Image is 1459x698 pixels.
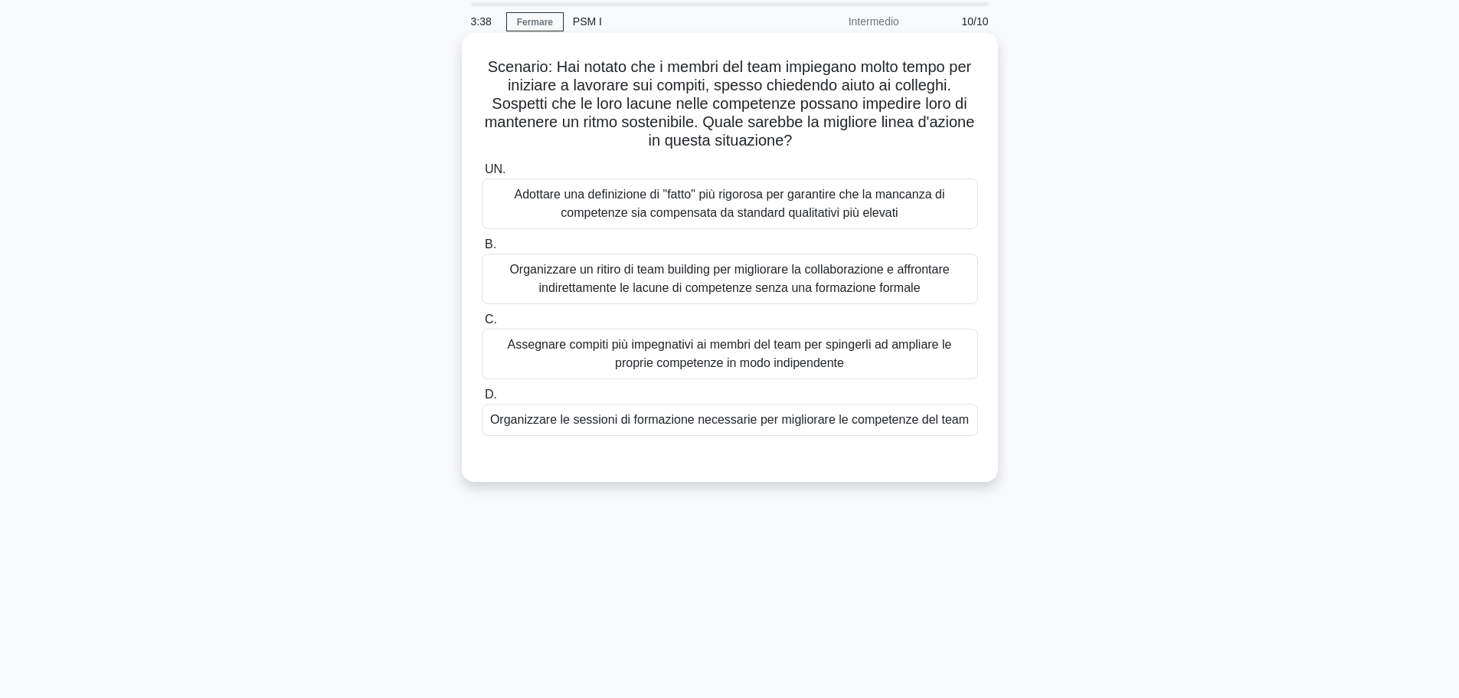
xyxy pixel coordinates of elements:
[961,15,988,28] font: 10/10
[508,338,952,369] font: Assegnare compiti più impegnativi ai membri del team per spingerli ad ampliare le proprie compete...
[485,313,497,326] font: C.
[485,388,497,401] font: D.
[849,15,899,28] font: Intermedio
[506,12,564,31] a: Fermare
[485,162,506,175] font: UN.
[485,238,496,251] font: B.
[490,413,969,426] font: Organizzare le sessioni di formazione necessarie per migliorare le competenze del team
[517,17,553,28] font: Fermare
[573,15,602,28] font: PSM I
[509,263,949,294] font: Organizzare un ritiro di team building per migliorare la collaborazione e affrontare indirettamen...
[515,188,945,219] font: Adottare una definizione di "fatto" più rigorosa per garantire che la mancanza di competenze sia ...
[471,15,492,28] font: 3:38
[485,58,975,149] font: Scenario: Hai notato che i membri del team impiegano molto tempo per iniziare a lavorare sui comp...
